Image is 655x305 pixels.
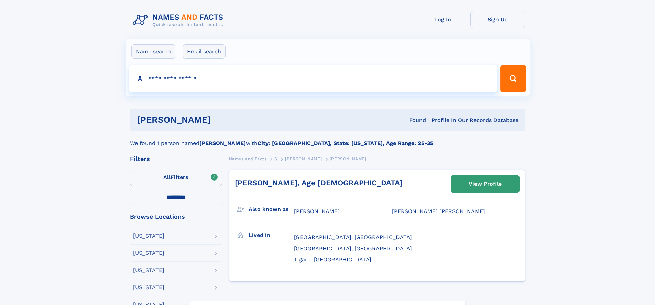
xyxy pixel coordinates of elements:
[183,44,226,59] label: Email search
[285,154,322,163] a: [PERSON_NAME]
[133,233,164,239] div: [US_STATE]
[130,170,222,186] label: Filters
[249,229,294,241] h3: Lived in
[310,117,518,124] div: Found 1 Profile In Our Records Database
[285,156,322,161] span: [PERSON_NAME]
[392,208,485,215] span: [PERSON_NAME] [PERSON_NAME]
[235,178,403,187] a: [PERSON_NAME], Age [DEMOGRAPHIC_DATA]
[274,156,277,161] span: S
[469,176,502,192] div: View Profile
[451,176,519,192] a: View Profile
[229,154,267,163] a: Names and Facts
[500,65,526,92] button: Search Button
[130,156,222,162] div: Filters
[130,214,222,220] div: Browse Locations
[137,116,310,124] h1: [PERSON_NAME]
[258,140,433,146] b: City: [GEOGRAPHIC_DATA], State: [US_STATE], Age Range: 25-35
[129,65,498,92] input: search input
[415,11,470,28] a: Log In
[130,131,525,148] div: We found 1 person named with .
[294,245,412,252] span: [GEOGRAPHIC_DATA], [GEOGRAPHIC_DATA]
[470,11,525,28] a: Sign Up
[163,174,171,181] span: All
[294,208,340,215] span: [PERSON_NAME]
[294,234,412,240] span: [GEOGRAPHIC_DATA], [GEOGRAPHIC_DATA]
[199,140,246,146] b: [PERSON_NAME]
[274,154,277,163] a: S
[133,268,164,273] div: [US_STATE]
[131,44,175,59] label: Name search
[330,156,367,161] span: [PERSON_NAME]
[294,256,371,263] span: Tigard, [GEOGRAPHIC_DATA]
[130,11,229,30] img: Logo Names and Facts
[249,204,294,215] h3: Also known as
[133,250,164,256] div: [US_STATE]
[133,285,164,290] div: [US_STATE]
